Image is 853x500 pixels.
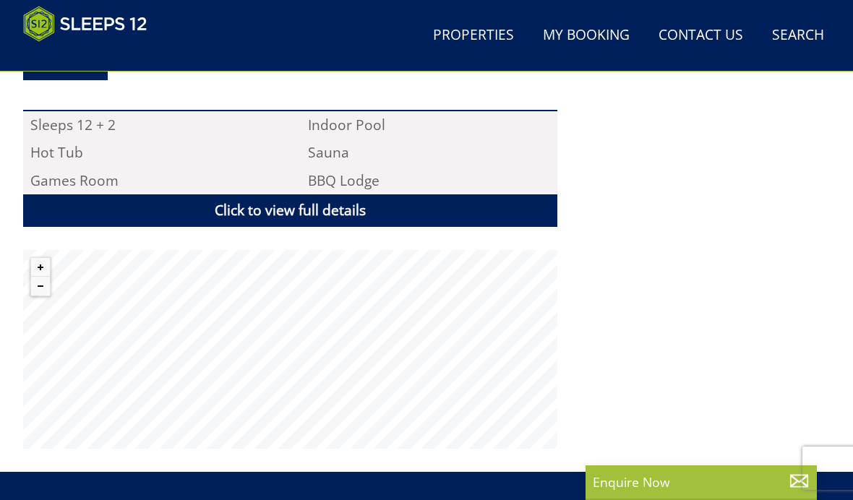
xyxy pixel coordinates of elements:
[427,20,520,52] a: Properties
[31,277,50,296] button: Zoom out
[653,20,749,52] a: Contact Us
[301,167,557,194] li: BBQ Lodge
[766,20,830,52] a: Search
[23,111,280,139] li: Sleeps 12 + 2
[31,258,50,277] button: Zoom in
[593,473,810,491] p: Enquire Now
[23,194,557,227] a: Click to view full details
[301,139,557,167] li: Sauna
[537,20,635,52] a: My Booking
[23,6,147,42] img: Sleeps 12
[23,250,557,449] canvas: Map
[301,111,557,139] li: Indoor Pool
[23,139,280,167] li: Hot Tub
[23,167,280,194] li: Games Room
[16,51,168,63] iframe: Customer reviews powered by Trustpilot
